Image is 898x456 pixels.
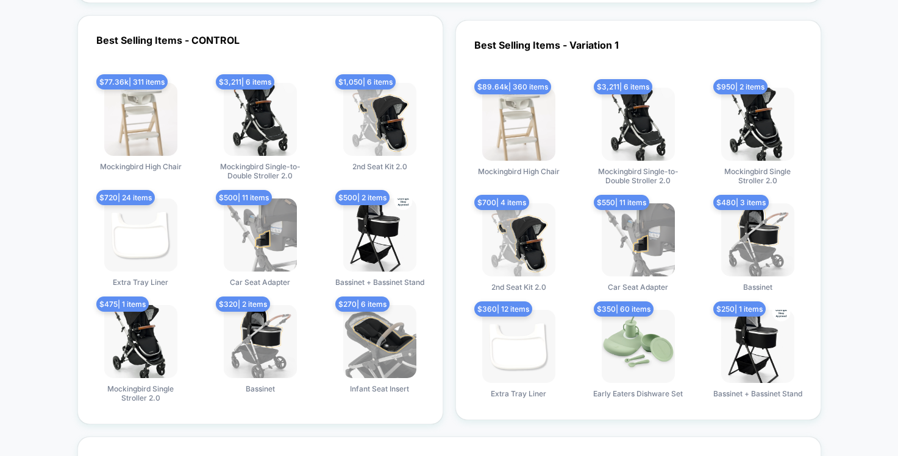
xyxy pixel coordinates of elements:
[602,88,675,161] img: produt
[335,296,390,312] span: $ 270 | 6 items
[216,74,274,89] span: $ 3,211 | 6 items
[96,74,168,89] span: $ 77.36k | 311 items
[474,195,529,210] span: $ 700 | 4 items
[602,310,675,383] img: produt
[608,282,668,292] span: Car Seat Adapter
[343,83,416,156] img: produt
[478,167,560,176] span: Mockingbird High Chair
[713,389,802,398] span: Bassinet + Bassinet Stand
[335,74,396,89] span: $ 1,050 | 6 items
[104,305,177,378] img: produt
[104,198,177,272] img: produt
[96,296,149,312] span: $ 475 | 1 items
[224,83,297,156] img: produt
[482,203,555,276] img: produt
[100,162,182,171] span: Mockingbird High Chair
[594,195,649,210] span: $ 550 | 11 items
[352,162,407,171] span: 2nd Seat Kit 2.0
[104,83,177,156] img: produt
[216,296,270,312] span: $ 320 | 2 items
[224,198,297,272] img: produt
[491,282,546,292] span: 2nd Seat Kit 2.0
[216,190,272,205] span: $ 500 | 11 items
[350,384,409,393] span: Infant Seat Insert
[713,79,768,94] span: $ 950 | 2 items
[594,301,654,317] span: $ 350 | 60 items
[96,190,155,205] span: $ 720 | 24 items
[713,301,766,317] span: $ 250 | 1 items
[712,167,804,185] span: Mockingbird Single Stroller 2.0
[215,162,306,180] span: Mockingbird Single-to-Double Stroller 2.0
[343,198,416,272] img: produt
[602,203,675,276] img: produt
[335,278,424,287] span: Bassinet + Bassinet Stand
[594,79,652,94] span: $ 3,211 | 6 items
[95,384,187,402] span: Mockingbird Single Stroller 2.0
[343,305,416,378] img: produt
[721,88,794,161] img: produt
[113,278,168,287] span: Extra Tray Liner
[593,389,683,398] span: Early Eaters Dishware Set
[721,203,794,276] img: produt
[482,310,555,383] img: produt
[224,305,297,378] img: produt
[474,79,551,94] span: $ 89.64k | 360 items
[230,278,290,287] span: Car Seat Adapter
[491,389,546,398] span: Extra Tray Liner
[743,282,772,292] span: Bassinet
[246,384,275,393] span: Bassinet
[474,301,532,317] span: $ 360 | 12 items
[721,310,794,383] img: produt
[593,167,684,185] span: Mockingbird Single-to-Double Stroller 2.0
[713,195,769,210] span: $ 480 | 3 items
[482,88,555,161] img: produt
[335,190,390,205] span: $ 500 | 2 items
